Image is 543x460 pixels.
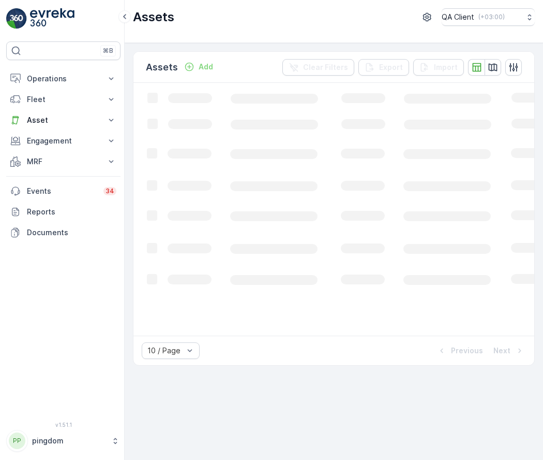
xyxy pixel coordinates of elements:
[32,436,106,446] p: pingdom
[6,8,27,29] img: logo
[434,62,458,73] p: Import
[27,136,100,146] p: Engagement
[27,207,116,217] p: Reports
[27,227,116,238] p: Documents
[435,344,484,357] button: Previous
[6,202,120,222] a: Reports
[6,430,120,452] button: PPpingdom
[451,346,483,356] p: Previous
[30,8,74,29] img: logo_light-DOdMpM7g.png
[133,9,174,25] p: Assets
[27,115,100,125] p: Asset
[478,13,505,21] p: ( +03:00 )
[6,110,120,131] button: Asset
[6,131,120,151] button: Engagement
[27,94,100,105] p: Fleet
[379,62,403,73] p: Export
[146,60,178,75] p: Assets
[199,62,213,72] p: Add
[6,151,120,172] button: MRF
[303,62,348,73] p: Clear Filters
[9,433,25,449] div: PP
[358,59,409,76] button: Export
[27,186,97,196] p: Events
[442,8,535,26] button: QA Client(+03:00)
[6,422,120,428] span: v 1.51.1
[180,61,217,73] button: Add
[282,59,354,76] button: Clear Filters
[27,74,100,84] p: Operations
[492,344,526,357] button: Next
[105,187,114,195] p: 34
[103,47,113,55] p: ⌘B
[6,181,120,202] a: Events34
[6,68,120,89] button: Operations
[413,59,464,76] button: Import
[6,222,120,243] a: Documents
[442,12,474,22] p: QA Client
[493,346,510,356] p: Next
[6,89,120,110] button: Fleet
[27,156,100,167] p: MRF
